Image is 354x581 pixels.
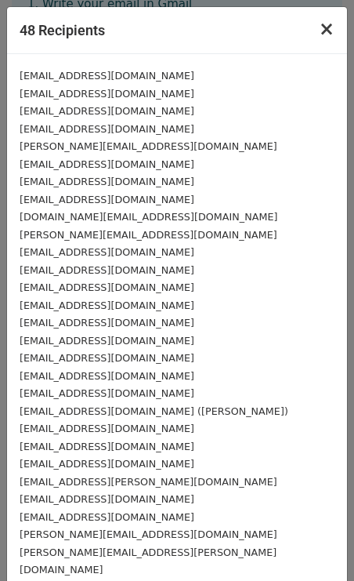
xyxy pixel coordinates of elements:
small: [PERSON_NAME][EMAIL_ADDRESS][DOMAIN_NAME] [20,229,277,241]
small: [EMAIL_ADDRESS][DOMAIN_NAME] [20,387,194,399]
small: [PERSON_NAME][EMAIL_ADDRESS][PERSON_NAME][DOMAIN_NAME] [20,547,276,576]
small: [EMAIL_ADDRESS][DOMAIN_NAME] [20,458,194,470]
small: [EMAIL_ADDRESS][DOMAIN_NAME] [20,194,194,205]
small: [EMAIL_ADDRESS][DOMAIN_NAME] [20,441,194,452]
small: [DOMAIN_NAME][EMAIL_ADDRESS][DOMAIN_NAME] [20,211,277,223]
small: [EMAIL_ADDRESS][DOMAIN_NAME] [20,493,194,505]
small: [EMAIL_ADDRESS][DOMAIN_NAME] [20,105,194,117]
small: [EMAIL_ADDRESS][DOMAIN_NAME] [20,423,194,434]
small: [EMAIL_ADDRESS][DOMAIN_NAME] [20,264,194,276]
small: [EMAIL_ADDRESS][DOMAIN_NAME] [20,88,194,100]
button: Close [306,7,347,51]
small: [EMAIL_ADDRESS][DOMAIN_NAME] [20,281,194,293]
small: [EMAIL_ADDRESS][DOMAIN_NAME] [20,70,194,82]
h5: 48 Recipients [20,20,105,41]
span: × [319,18,334,40]
small: [EMAIL_ADDRESS][PERSON_NAME][DOMAIN_NAME] [20,476,277,488]
small: [EMAIL_ADDRESS][DOMAIN_NAME] [20,511,194,523]
small: [PERSON_NAME][EMAIL_ADDRESS][DOMAIN_NAME] [20,140,277,152]
small: [PERSON_NAME][EMAIL_ADDRESS][DOMAIN_NAME] [20,528,277,540]
small: [EMAIL_ADDRESS][DOMAIN_NAME] [20,176,194,187]
small: [EMAIL_ADDRESS][DOMAIN_NAME] [20,317,194,329]
small: [EMAIL_ADDRESS][DOMAIN_NAME] ([PERSON_NAME]) [20,405,288,417]
iframe: Chat Widget [276,506,354,581]
small: [EMAIL_ADDRESS][DOMAIN_NAME] [20,335,194,347]
small: [EMAIL_ADDRESS][DOMAIN_NAME] [20,370,194,382]
small: [EMAIL_ADDRESS][DOMAIN_NAME] [20,246,194,258]
small: [EMAIL_ADDRESS][DOMAIN_NAME] [20,352,194,364]
small: [EMAIL_ADDRESS][DOMAIN_NAME] [20,158,194,170]
small: [EMAIL_ADDRESS][DOMAIN_NAME] [20,300,194,311]
small: [EMAIL_ADDRESS][DOMAIN_NAME] [20,123,194,135]
div: 聊天小工具 [276,506,354,581]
